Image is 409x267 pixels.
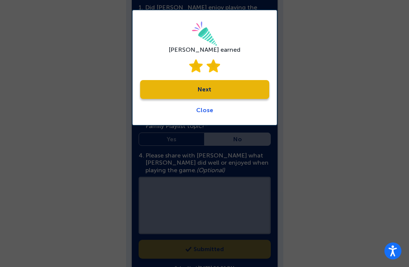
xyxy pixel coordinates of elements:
[169,46,240,53] div: [PERSON_NAME] earned
[189,59,203,73] img: star
[140,80,269,99] a: Next
[192,22,217,46] img: celebrate
[206,59,220,73] img: star
[196,106,213,114] a: Close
